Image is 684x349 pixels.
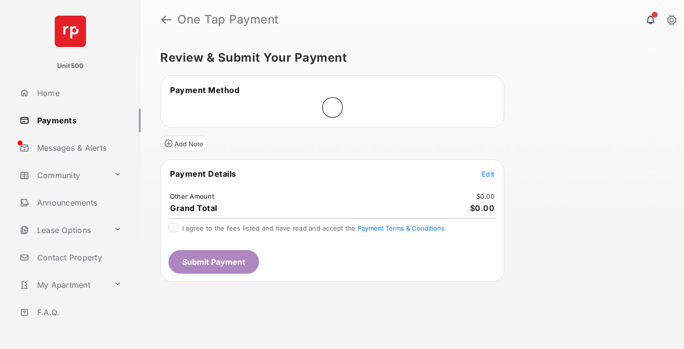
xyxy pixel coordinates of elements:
[170,203,217,213] span: Grand Total
[55,16,86,47] img: svg+xml;base64,PHN2ZyB4bWxucz0iaHR0cDovL3d3dy53My5vcmcvMjAwMC9zdmciIHdpZHRoPSI2NCIgaGVpZ2h0PSI2NC...
[160,52,657,64] h5: Review & Submit Your Payment
[16,163,110,187] a: Community
[476,192,495,201] td: $0.00
[170,192,214,201] td: Other Amount
[170,169,236,179] span: Payment Details
[16,191,141,214] a: Announcements
[182,224,445,232] span: I agree to the fees listed and have read and accept the
[470,203,495,213] span: $0.00
[57,61,84,71] p: Unit500
[170,85,239,95] span: Payment Method
[358,224,445,232] button: I agree to the fees listed and have read and accept the
[482,169,494,179] button: Edit
[16,273,110,297] a: My Apartment
[16,109,141,132] a: Payments
[169,250,259,274] button: Submit Payment
[16,136,141,160] a: Messages & Alerts
[16,246,141,269] a: Contact Property
[482,170,494,178] span: Edit
[16,301,141,324] a: F.A.Q.
[177,14,279,25] strong: One Tap Payment
[16,81,141,105] a: Home
[160,136,208,151] button: Add Note
[16,218,110,242] a: Lease Options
